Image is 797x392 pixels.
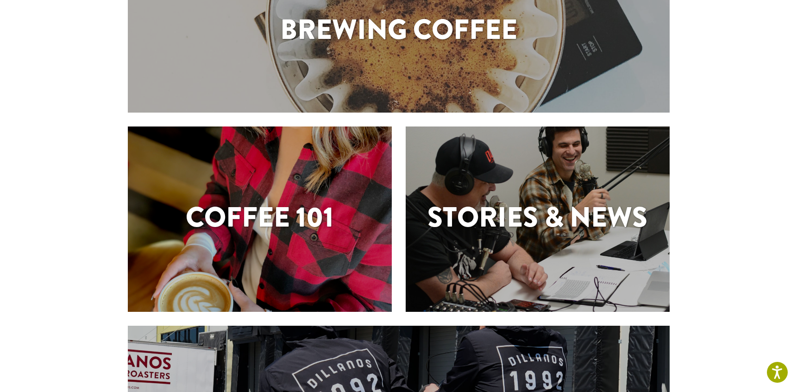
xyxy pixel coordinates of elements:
[128,196,392,238] h1: Coffee 101
[406,196,670,238] h1: Stories & News
[128,9,670,51] h1: Brewing Coffee
[128,126,392,312] a: Coffee 101
[406,126,670,312] a: Stories & News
